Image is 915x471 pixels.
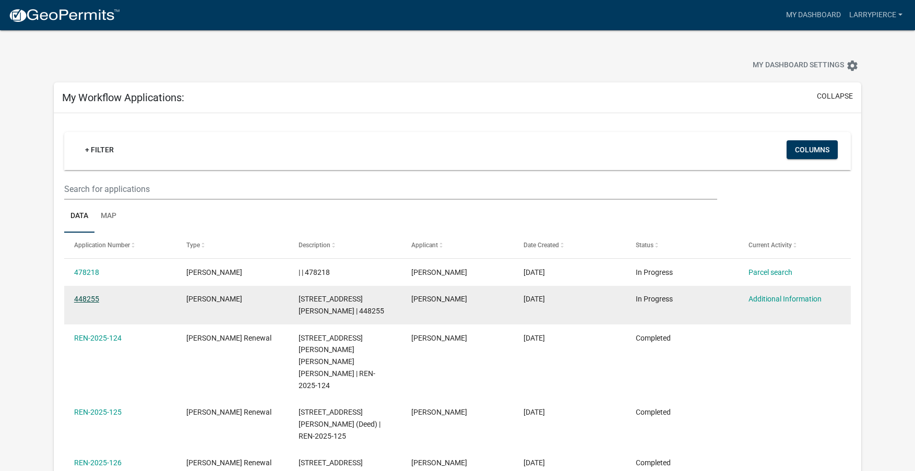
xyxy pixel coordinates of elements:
[524,241,559,249] span: Date Created
[845,5,907,25] a: LARRYPIERCE
[636,458,671,467] span: Completed
[744,55,867,76] button: My Dashboard Settingssettings
[636,408,671,416] span: Completed
[299,334,375,390] span: 411 E CLINTON AVE | PIERCE, LARRY (Deed) | REN-2025-124
[299,268,330,276] span: | | 478218
[64,178,717,200] input: Search for applications
[289,233,401,258] datatable-header-cell: Description
[846,59,859,72] i: settings
[74,334,122,342] a: REN-2025-124
[62,91,184,104] h5: My Workflow Applications:
[524,408,545,416] span: 07/07/2025
[817,91,853,102] button: collapse
[524,458,545,467] span: 07/07/2025
[411,334,467,342] span: LARRY PIERCE
[787,140,838,159] button: Columns
[636,241,653,249] span: Status
[636,334,671,342] span: Completed
[186,268,242,276] span: Rental Registration
[753,59,844,72] span: My Dashboard Settings
[748,241,792,249] span: Current Activity
[94,200,123,233] a: Map
[636,295,673,303] span: In Progress
[411,268,467,276] span: LARRY PIERCE
[411,295,467,303] span: LARRY PIERCE
[299,408,381,440] span: 102 S KENWOOD BLVD | PIERCE, LARRY (Deed) | REN-2025-125
[401,233,514,258] datatable-header-cell: Applicant
[748,295,822,303] a: Additional Information
[186,408,271,416] span: Rental Registration Renewal
[636,268,673,276] span: In Progress
[411,408,467,416] span: LARRY PIERCE
[524,334,545,342] span: 07/07/2025
[782,5,845,25] a: My Dashboard
[176,233,289,258] datatable-header-cell: Type
[524,295,545,303] span: 07/11/2025
[64,200,94,233] a: Data
[411,458,467,467] span: LARRY PIERCE
[74,408,122,416] a: REN-2025-125
[524,268,545,276] span: 09/14/2025
[74,458,122,467] a: REN-2025-126
[186,458,271,467] span: Rental Registration Renewal
[74,295,99,303] a: 448255
[299,295,384,315] span: 801 E 1ST AVE | PIERCE, LARRY (Deed) | 448255
[186,295,242,303] span: Rental Registration
[186,241,200,249] span: Type
[186,334,271,342] span: Rental Registration Renewal
[626,233,738,258] datatable-header-cell: Status
[748,268,792,276] a: Parcel search
[74,268,99,276] a: 478218
[77,140,122,159] a: + Filter
[411,241,438,249] span: Applicant
[64,233,176,258] datatable-header-cell: Application Number
[514,233,626,258] datatable-header-cell: Date Created
[738,233,850,258] datatable-header-cell: Current Activity
[299,241,330,249] span: Description
[74,241,130,249] span: Application Number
